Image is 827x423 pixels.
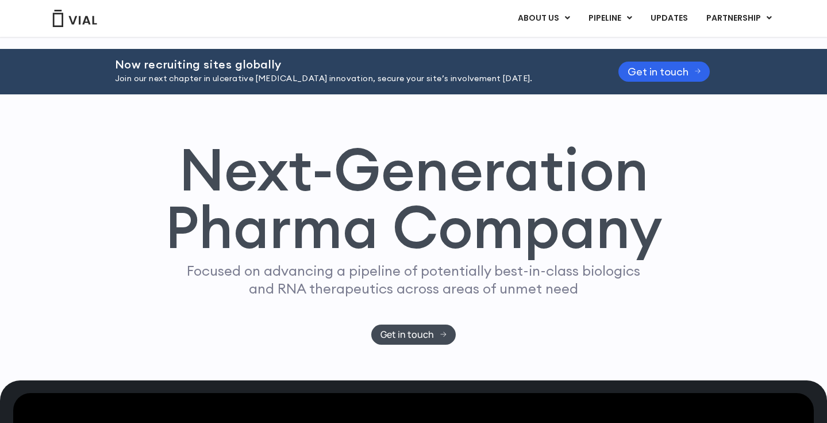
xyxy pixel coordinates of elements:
a: PIPELINEMenu Toggle [579,9,641,28]
a: PARTNERSHIPMenu Toggle [697,9,781,28]
span: Get in touch [628,67,688,76]
a: Get in touch [618,62,710,82]
p: Join our next chapter in ulcerative [MEDICAL_DATA] innovation, secure your site’s involvement [DA... [115,73,590,85]
a: Get in touch [371,325,456,345]
a: ABOUT USMenu Toggle [509,9,579,28]
span: Get in touch [380,330,434,339]
a: UPDATES [641,9,697,28]
h2: Now recruiting sites globally [115,58,590,71]
img: Vial Logo [52,10,98,27]
p: Focused on advancing a pipeline of potentially best-in-class biologics and RNA therapeutics acros... [182,262,645,298]
h1: Next-Generation Pharma Company [165,140,663,257]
